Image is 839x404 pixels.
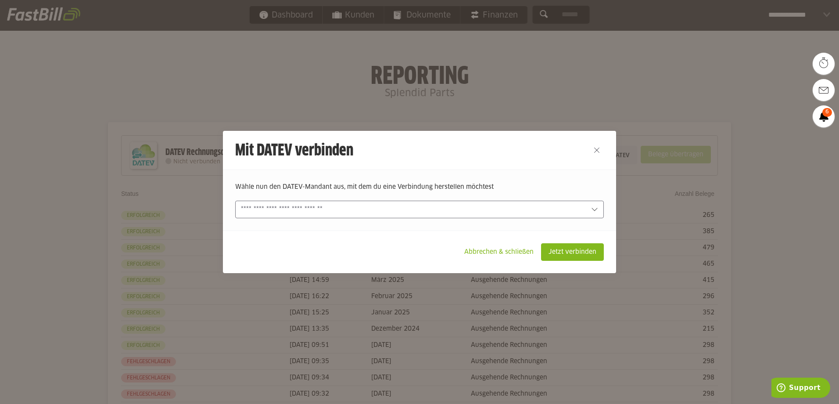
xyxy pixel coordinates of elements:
[457,243,541,261] sl-button: Abbrechen & schließen
[541,243,604,261] sl-button: Jetzt verbinden
[771,378,830,400] iframe: Öffnet ein Widget, in dem Sie weitere Informationen finden
[813,105,835,127] a: 6
[822,108,832,117] span: 6
[235,182,604,192] p: Wähle nun den DATEV-Mandant aus, mit dem du eine Verbindung herstellen möchtest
